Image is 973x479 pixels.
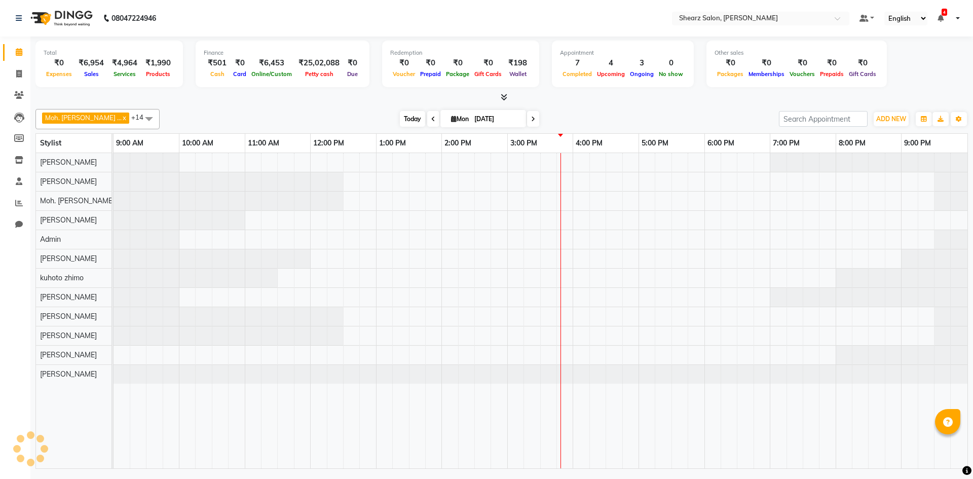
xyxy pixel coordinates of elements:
div: ₹0 [344,57,361,69]
span: No show [656,70,686,78]
div: ₹0 [443,57,472,69]
a: 2:00 PM [442,136,474,151]
div: ₹1,990 [141,57,175,69]
div: ₹25,02,088 [294,57,344,69]
div: ₹0 [846,57,879,69]
a: 11:00 AM [245,136,282,151]
div: ₹0 [746,57,787,69]
input: Search Appointment [779,111,868,127]
div: ₹0 [817,57,846,69]
div: 3 [627,57,656,69]
span: Memberships [746,70,787,78]
span: Upcoming [594,70,627,78]
span: Package [443,70,472,78]
span: Completed [560,70,594,78]
span: Mon [448,115,471,123]
div: ₹6,453 [249,57,294,69]
span: [PERSON_NAME] [40,158,97,167]
span: [PERSON_NAME] [40,370,97,379]
a: 9:00 AM [114,136,146,151]
a: 7:00 PM [770,136,802,151]
span: Prepaids [817,70,846,78]
span: Prepaid [418,70,443,78]
div: ₹0 [44,57,74,69]
span: Gift Cards [846,70,879,78]
div: Redemption [390,49,531,57]
div: 4 [594,57,627,69]
a: 8:00 PM [836,136,868,151]
a: x [122,114,126,122]
span: Online/Custom [249,70,294,78]
a: 12:00 PM [311,136,347,151]
input: 2025-09-01 [471,112,522,127]
a: 6:00 PM [705,136,737,151]
span: [PERSON_NAME] [40,350,97,359]
span: 4 [942,9,947,16]
span: Vouchers [787,70,817,78]
div: ₹0 [418,57,443,69]
div: ₹0 [231,57,249,69]
span: [PERSON_NAME] [40,177,97,186]
button: ADD NEW [874,112,909,126]
div: ₹4,964 [108,57,141,69]
span: Due [345,70,360,78]
a: 4:00 PM [573,136,605,151]
span: Gift Cards [472,70,504,78]
span: Packages [715,70,746,78]
div: Finance [204,49,361,57]
a: 10:00 AM [179,136,216,151]
span: Expenses [44,70,74,78]
div: ₹0 [472,57,504,69]
div: Other sales [715,49,879,57]
a: 1:00 PM [377,136,408,151]
div: ₹198 [504,57,531,69]
span: Sales [82,70,101,78]
span: ADD NEW [876,115,906,123]
span: +14 [131,113,151,121]
span: Wallet [507,70,529,78]
a: 5:00 PM [639,136,671,151]
span: kuhoto zhimo [40,273,84,282]
div: ₹501 [204,57,231,69]
span: [PERSON_NAME] [40,292,97,302]
span: Voucher [390,70,418,78]
div: ₹6,954 [74,57,108,69]
a: 9:00 PM [902,136,933,151]
span: Stylist [40,138,61,148]
span: Cash [208,70,227,78]
span: [PERSON_NAME] [40,312,97,321]
div: Appointment [560,49,686,57]
span: Card [231,70,249,78]
span: Services [111,70,138,78]
span: Admin [40,235,61,244]
div: 0 [656,57,686,69]
div: ₹0 [390,57,418,69]
a: 3:00 PM [508,136,540,151]
span: [PERSON_NAME] [40,254,97,263]
div: ₹0 [787,57,817,69]
span: [PERSON_NAME] [40,331,97,340]
span: Moh. [PERSON_NAME] ... [40,196,121,205]
a: 4 [938,14,944,23]
span: Moh. [PERSON_NAME] ... [45,114,122,122]
span: Petty cash [303,70,336,78]
span: Today [400,111,425,127]
span: Products [143,70,173,78]
b: 08047224946 [111,4,156,32]
div: ₹0 [715,57,746,69]
span: Ongoing [627,70,656,78]
img: logo [26,4,95,32]
div: Total [44,49,175,57]
div: 7 [560,57,594,69]
span: [PERSON_NAME] [40,215,97,225]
